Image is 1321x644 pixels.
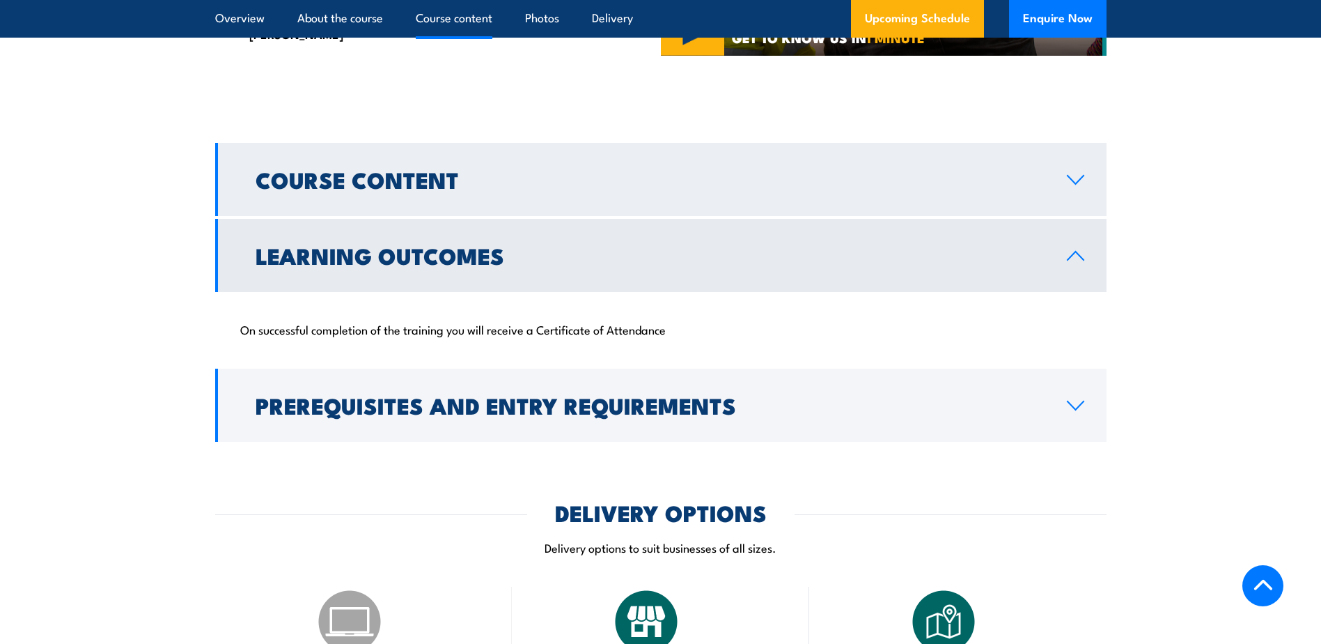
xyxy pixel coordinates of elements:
[732,31,925,44] span: GET TO KNOW US IN
[215,219,1107,292] a: Learning Outcomes
[555,503,767,522] h2: DELIVERY OPTIONS
[240,322,1081,336] p: On successful completion of the training you will receive a Certificate of Attendance
[256,169,1045,189] h2: Course Content
[866,27,925,47] strong: 1 MINUTE
[229,9,400,42] li: Learning HSR roles and [PERSON_NAME]
[215,539,1107,555] p: Delivery options to suit businesses of all sizes.
[256,245,1045,265] h2: Learning Outcomes
[215,143,1107,216] a: Course Content
[256,395,1045,415] h2: Prerequisites and Entry Requirements
[215,369,1107,442] a: Prerequisites and Entry Requirements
